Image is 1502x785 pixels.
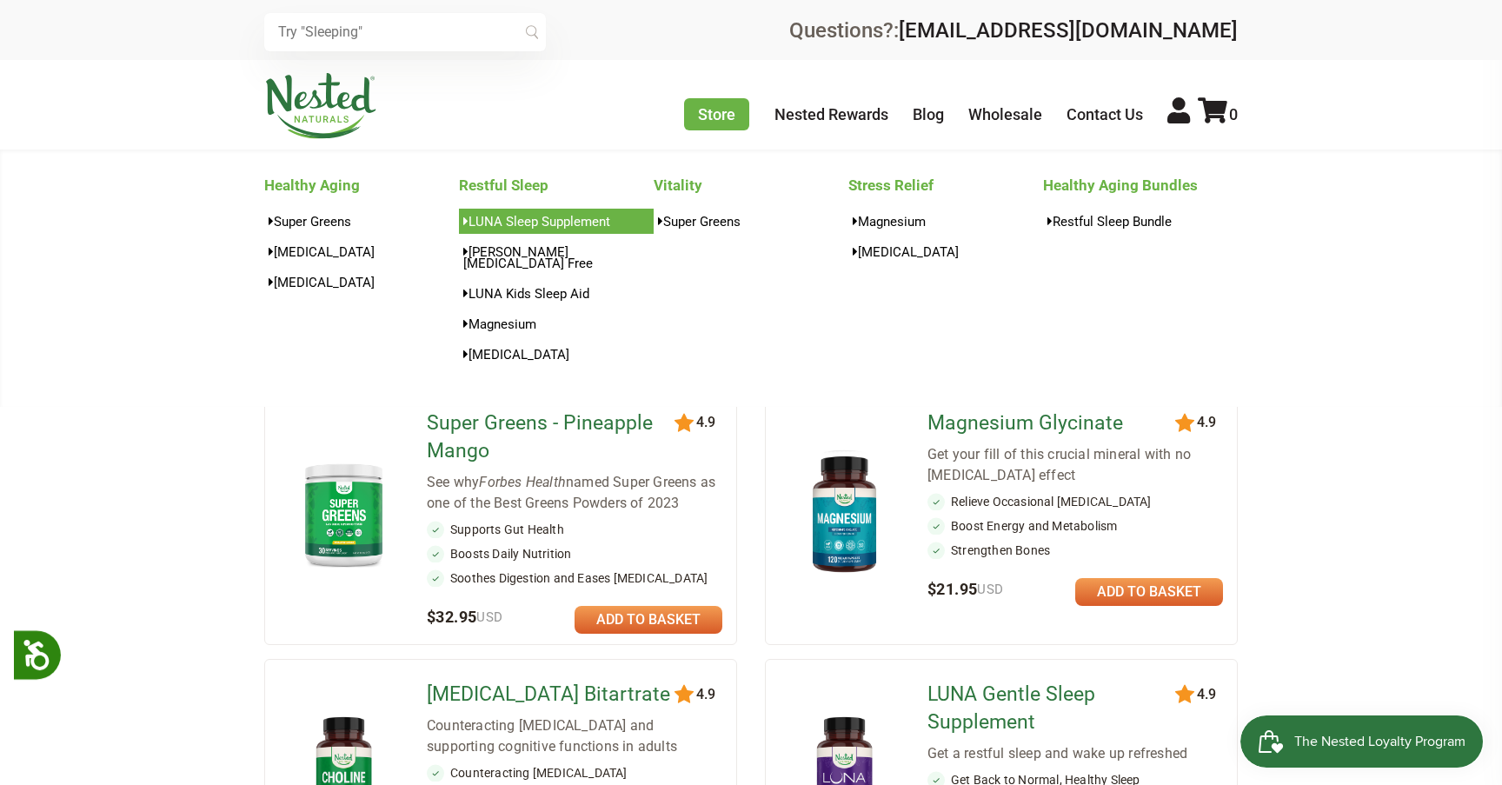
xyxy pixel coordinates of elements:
input: Try "Sleeping" [264,13,546,51]
iframe: Button to open loyalty program pop-up [1240,715,1485,768]
a: Super Greens - Pineapple Mango [427,409,678,465]
span: USD [977,582,1003,597]
a: Magnesium Glycinate [927,409,1179,437]
a: [MEDICAL_DATA] Bitartrate [427,681,678,708]
div: See why named Super Greens as one of the Best Greens Powders of 2023 [427,472,722,514]
div: Get a restful sleep and wake up refreshed [927,743,1223,764]
a: Super Greens [654,209,848,234]
a: Nested Rewards [774,105,888,123]
a: [EMAIL_ADDRESS][DOMAIN_NAME] [899,18,1238,43]
span: 0 [1229,105,1238,123]
a: [PERSON_NAME][MEDICAL_DATA] Free [459,239,654,276]
a: Store [684,98,749,130]
li: Counteracting [MEDICAL_DATA] [427,764,722,782]
a: LUNA Sleep Supplement [459,209,654,234]
img: Nested Naturals [264,73,377,139]
a: Magnesium [848,209,1043,234]
a: Contact Us [1067,105,1143,123]
a: Blog [913,105,944,123]
a: Super Greens [264,209,459,234]
li: Boosts Daily Nutrition [427,545,722,562]
a: LUNA Kids Sleep Aid [459,281,654,306]
span: $21.95 [927,580,1004,598]
img: Magnesium Glycinate [794,448,895,581]
em: Forbes Health [479,474,566,490]
li: Boost Energy and Metabolism [927,517,1223,535]
img: Super Greens - Pineapple Mango [293,456,395,573]
a: [MEDICAL_DATA] [848,239,1043,264]
a: 0 [1198,105,1238,123]
a: Wholesale [968,105,1042,123]
a: Vitality [654,171,848,199]
a: [MEDICAL_DATA] [264,239,459,264]
a: Restful Sleep [459,171,654,199]
a: [MEDICAL_DATA] [264,269,459,295]
a: Stress Relief [848,171,1043,199]
div: Get your fill of this crucial mineral with no [MEDICAL_DATA] effect [927,444,1223,486]
span: USD [476,609,502,625]
a: Healthy Aging Bundles [1043,171,1238,199]
a: Healthy Aging [264,171,459,199]
a: LUNA Gentle Sleep Supplement [927,681,1179,736]
div: Questions?: [789,20,1238,41]
div: Counteracting [MEDICAL_DATA] and supporting cognitive functions in adults [427,715,722,757]
a: Magnesium [459,311,654,336]
li: Supports Gut Health [427,521,722,538]
li: Strengthen Bones [927,542,1223,559]
a: Restful Sleep Bundle [1043,209,1238,234]
li: Soothes Digestion and Eases [MEDICAL_DATA] [427,569,722,587]
li: Relieve Occasional [MEDICAL_DATA] [927,493,1223,510]
span: $32.95 [427,608,503,626]
a: [MEDICAL_DATA] [459,342,654,367]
